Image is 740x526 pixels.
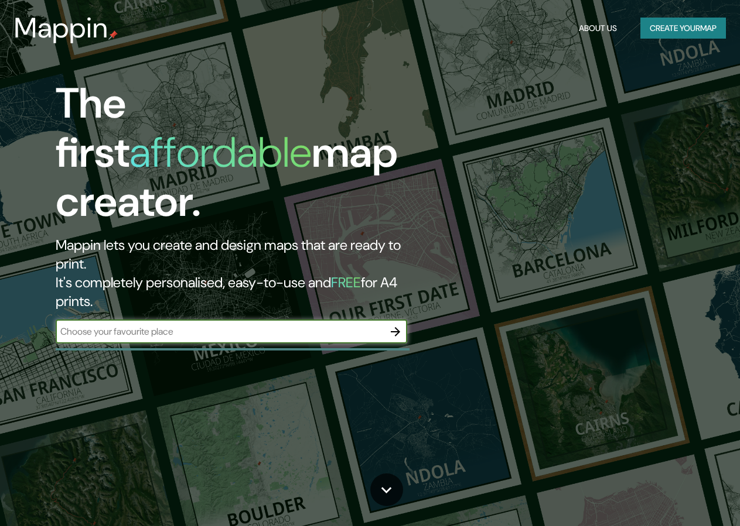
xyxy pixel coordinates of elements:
[56,325,384,338] input: Choose your favourite place
[108,30,118,40] img: mappin-pin
[129,125,312,180] h1: affordable
[14,12,108,44] h3: Mappin
[56,79,426,236] h1: The first map creator.
[574,18,622,39] button: About Us
[56,236,426,311] h2: Mappin lets you create and design maps that are ready to print. It's completely personalised, eas...
[636,480,727,513] iframe: Help widget launcher
[331,273,361,291] h5: FREE
[640,18,726,39] button: Create yourmap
